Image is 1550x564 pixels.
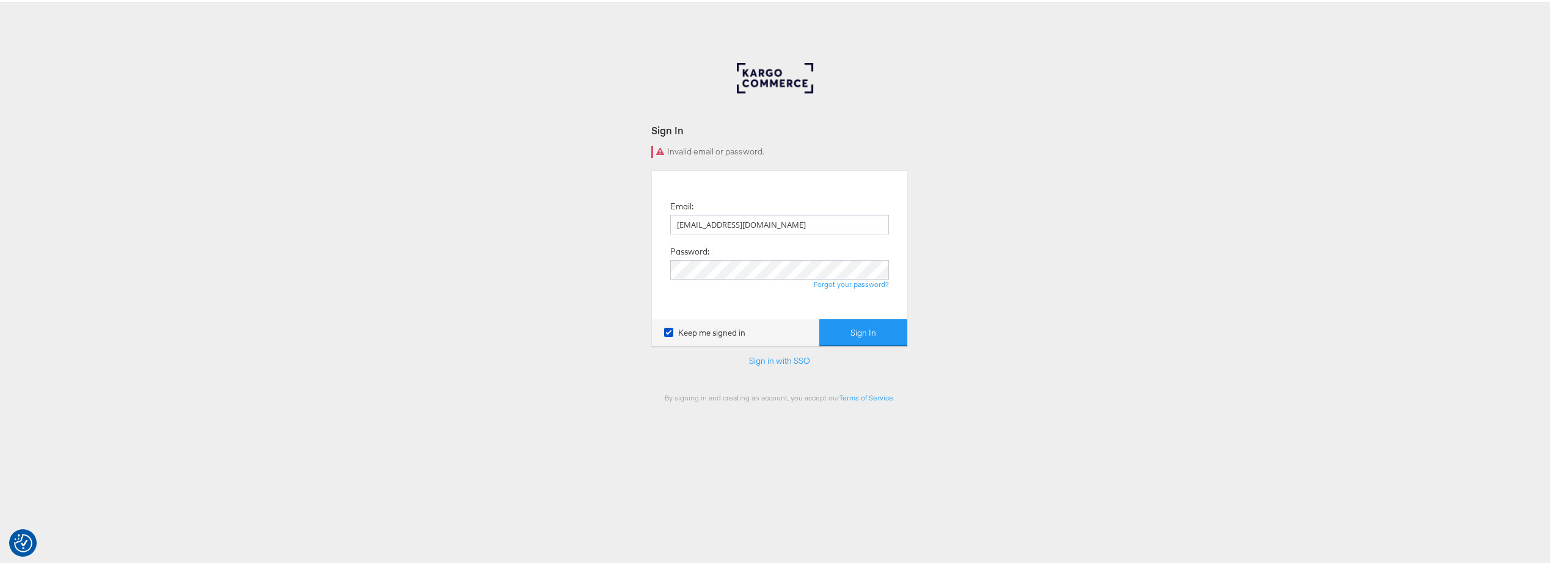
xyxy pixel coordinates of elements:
img: Revisit consent button [14,532,32,551]
input: Email [670,213,889,233]
label: Keep me signed in [664,325,745,337]
a: Sign in with SSO [749,353,810,364]
a: Forgot your password? [814,278,889,287]
a: Terms of Service [839,391,893,400]
div: By signing in and creating an account, you accept our . [651,391,908,400]
div: Sign In [651,121,908,136]
label: Email: [670,199,693,211]
div: Invalid email or password. [651,144,908,156]
label: Password: [670,244,709,256]
button: Sign In [819,317,907,345]
button: Consent Preferences [14,532,32,551]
